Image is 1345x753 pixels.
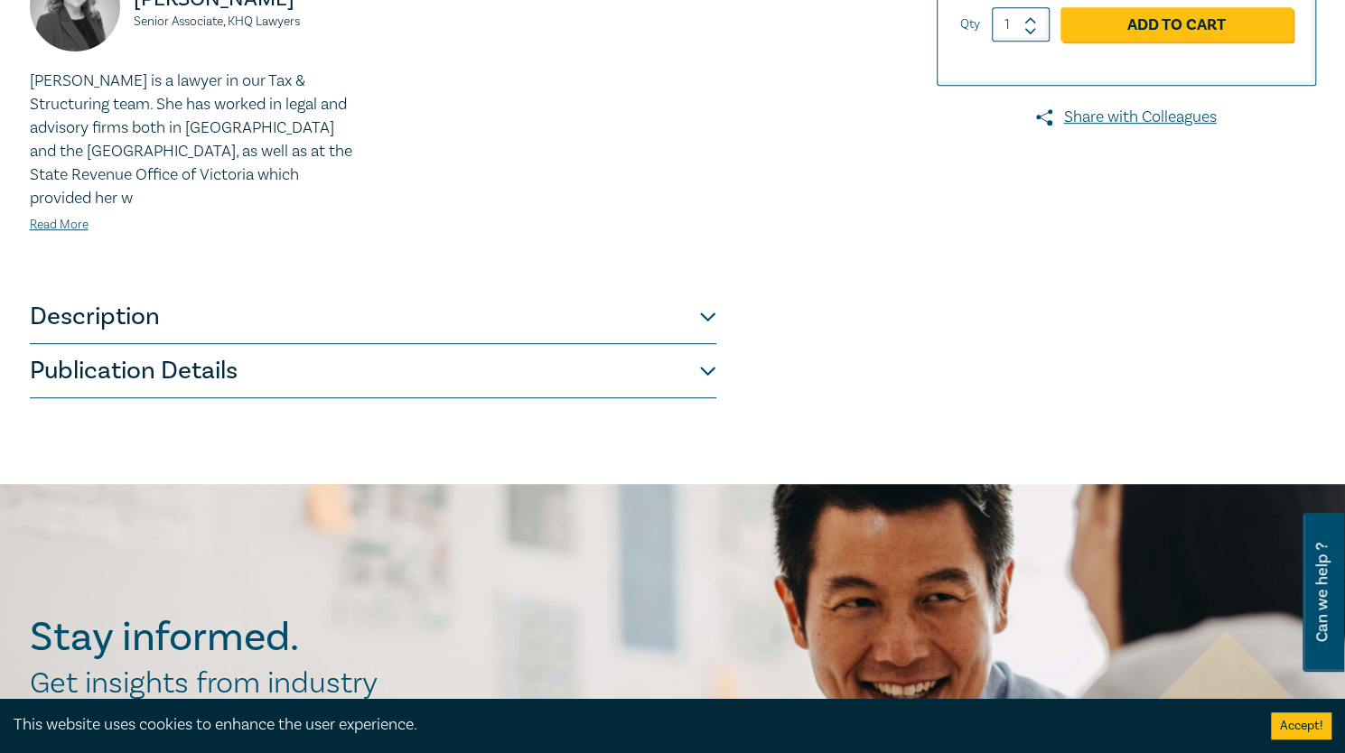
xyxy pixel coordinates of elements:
[134,15,362,28] small: Senior Associate, KHQ Lawyers
[1060,7,1293,42] a: Add to Cart
[992,7,1050,42] input: 1
[960,14,980,34] label: Qty
[937,106,1316,129] a: Share with Colleagues
[30,344,716,398] button: Publication Details
[30,290,716,344] button: Description
[1313,524,1331,661] span: Can we help ?
[1271,712,1331,739] button: Accept cookies
[14,713,1244,737] div: This website uses cookies to enhance the user experience.
[30,70,362,210] p: [PERSON_NAME] is a lawyer in our Tax & Structuring team. She has worked in legal and advisory fir...
[30,614,456,661] h2: Stay informed.
[30,217,89,233] a: Read More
